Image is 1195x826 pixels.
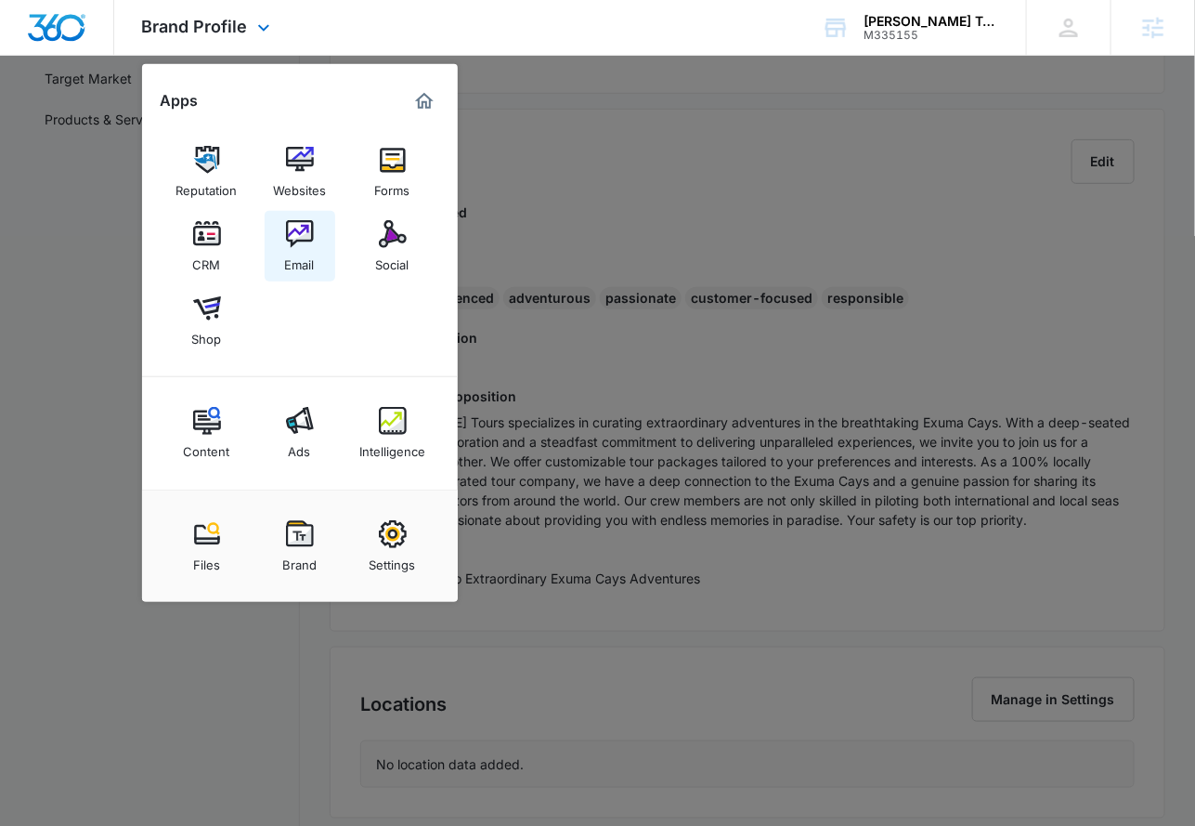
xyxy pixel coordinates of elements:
[376,248,409,272] div: Social
[357,137,428,207] a: Forms
[184,435,230,459] div: Content
[285,248,315,272] div: Email
[864,14,999,29] div: account name
[375,174,410,198] div: Forms
[193,248,221,272] div: CRM
[172,285,242,356] a: Shop
[409,86,439,116] a: Marketing 360® Dashboard
[172,398,242,468] a: Content
[265,211,335,282] a: Email
[864,29,999,42] div: account id
[192,322,222,347] div: Shop
[176,174,238,198] div: Reputation
[161,92,199,110] h2: Apps
[289,435,311,459] div: Ads
[265,398,335,468] a: Ads
[265,137,335,207] a: Websites
[265,511,335,582] a: Brand
[172,137,242,207] a: Reputation
[282,548,317,572] div: Brand
[357,211,428,282] a: Social
[359,435,425,459] div: Intelligence
[142,17,248,36] span: Brand Profile
[193,548,220,572] div: Files
[172,511,242,582] a: Files
[370,548,416,572] div: Settings
[273,174,326,198] div: Websites
[172,211,242,282] a: CRM
[357,398,428,468] a: Intelligence
[357,511,428,582] a: Settings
